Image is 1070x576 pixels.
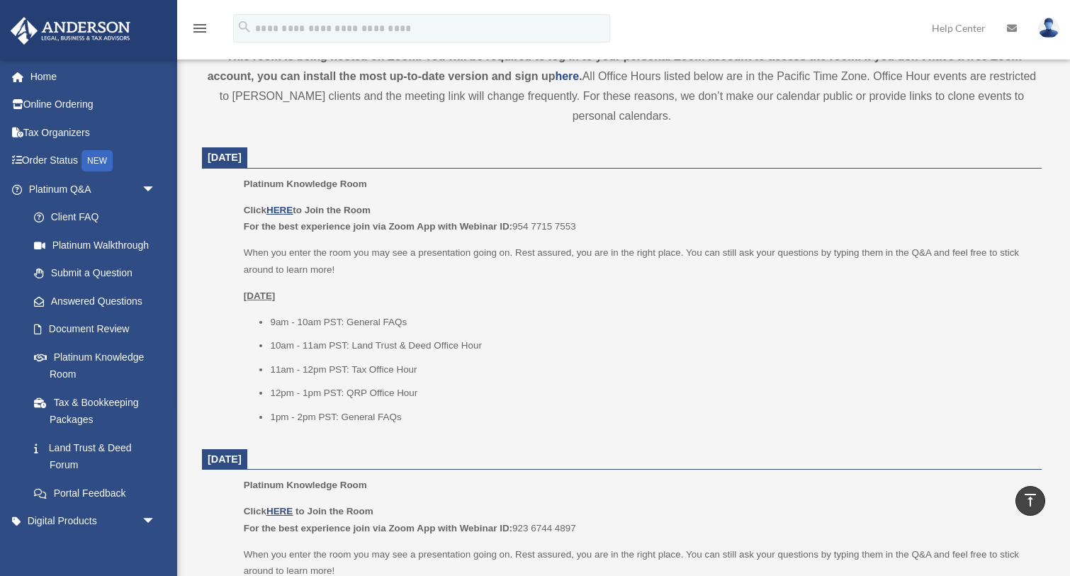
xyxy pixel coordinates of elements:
[244,244,1032,278] p: When you enter the room you may see a presentation going on. Rest assured, you are in the right p...
[1022,492,1039,509] i: vertical_align_top
[20,343,170,388] a: Platinum Knowledge Room
[10,62,177,91] a: Home
[244,221,512,232] b: For the best experience join via Zoom App with Webinar ID:
[244,202,1032,235] p: 954 7715 7553
[202,47,1042,126] div: All Office Hours listed below are in the Pacific Time Zone. Office Hour events are restricted to ...
[244,503,1032,536] p: 923 6744 4897
[142,175,170,204] span: arrow_drop_down
[208,453,242,465] span: [DATE]
[20,259,177,288] a: Submit a Question
[20,315,177,344] a: Document Review
[20,479,177,507] a: Portal Feedback
[266,205,293,215] a: HERE
[295,506,373,516] b: to Join the Room
[270,385,1032,402] li: 12pm - 1pm PST: QRP Office Hour
[20,287,177,315] a: Answered Questions
[142,507,170,536] span: arrow_drop_down
[1038,18,1059,38] img: User Pic
[555,70,579,82] a: here
[244,205,371,215] b: Click to Join the Room
[270,314,1032,331] li: 9am - 10am PST: General FAQs
[270,361,1032,378] li: 11am - 12pm PST: Tax Office Hour
[10,118,177,147] a: Tax Organizers
[191,20,208,37] i: menu
[244,523,512,533] b: For the best experience join via Zoom App with Webinar ID:
[208,152,242,163] span: [DATE]
[244,506,295,516] b: Click
[237,19,252,35] i: search
[20,388,177,434] a: Tax & Bookkeeping Packages
[244,290,276,301] u: [DATE]
[270,337,1032,354] li: 10am - 11am PST: Land Trust & Deed Office Hour
[10,507,177,536] a: Digital Productsarrow_drop_down
[6,17,135,45] img: Anderson Advisors Platinum Portal
[270,409,1032,426] li: 1pm - 2pm PST: General FAQs
[244,179,367,189] span: Platinum Knowledge Room
[191,25,208,37] a: menu
[10,147,177,176] a: Order StatusNEW
[10,175,177,203] a: Platinum Q&Aarrow_drop_down
[20,231,177,259] a: Platinum Walkthrough
[10,91,177,119] a: Online Ordering
[20,203,177,232] a: Client FAQ
[266,506,293,516] a: HERE
[244,480,367,490] span: Platinum Knowledge Room
[20,434,177,479] a: Land Trust & Deed Forum
[1015,486,1045,516] a: vertical_align_top
[579,70,582,82] strong: .
[81,150,113,171] div: NEW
